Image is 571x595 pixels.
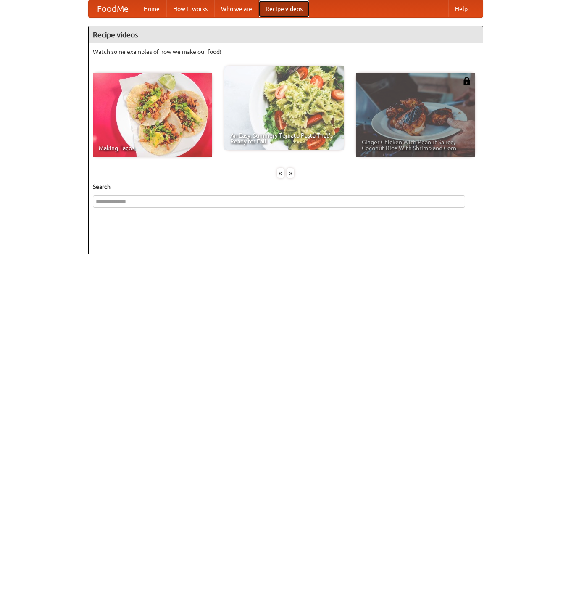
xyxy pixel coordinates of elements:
div: » [287,168,294,178]
h4: Recipe videos [89,26,483,43]
a: Who we are [214,0,259,17]
img: 483408.png [463,77,471,85]
a: Home [137,0,166,17]
span: Making Tacos [99,145,206,151]
p: Watch some examples of how we make our food! [93,48,479,56]
span: An Easy, Summery Tomato Pasta That's Ready for Fall [230,132,338,144]
a: Recipe videos [259,0,309,17]
div: « [277,168,284,178]
h5: Search [93,182,479,191]
a: Help [448,0,474,17]
a: How it works [166,0,214,17]
a: FoodMe [89,0,137,17]
a: An Easy, Summery Tomato Pasta That's Ready for Fall [224,66,344,150]
a: Making Tacos [93,73,212,157]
